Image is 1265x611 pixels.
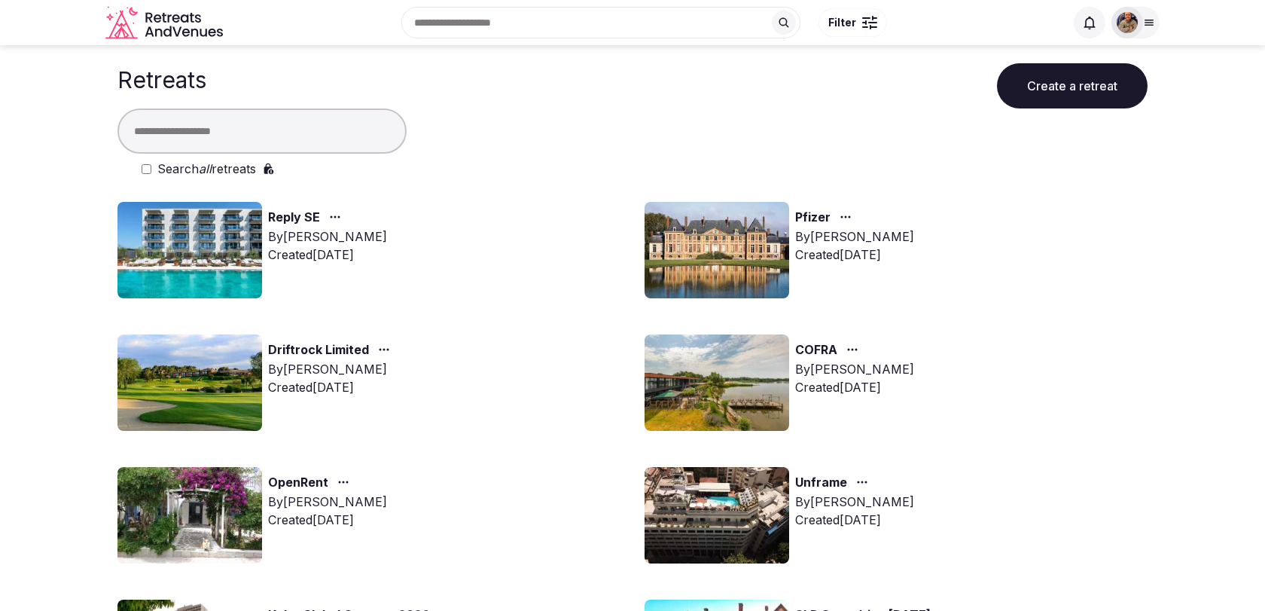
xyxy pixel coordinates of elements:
a: Unframe [795,473,847,493]
a: Visit the homepage [105,6,226,40]
button: Filter [818,8,887,37]
img: Top retreat image for the retreat: Pfizer [645,202,789,298]
div: By [PERSON_NAME] [268,493,387,511]
div: Created [DATE] [795,246,914,264]
div: By [PERSON_NAME] [268,228,387,246]
a: Pfizer [795,208,831,228]
h1: Retreats [117,66,206,93]
div: By [PERSON_NAME] [268,360,396,378]
div: Created [DATE] [795,378,914,396]
img: Top retreat image for the retreat: Unframe [645,467,789,564]
div: By [PERSON_NAME] [795,360,914,378]
img: Top retreat image for the retreat: Reply SE [117,202,262,298]
img: Top retreat image for the retreat: Driftrock Limited [117,335,262,431]
img: Top retreat image for the retreat: COFRA [645,335,789,431]
img: julen [1117,12,1138,33]
a: COFRA [795,341,837,360]
label: Search retreats [157,160,256,178]
button: Create a retreat [997,63,1148,108]
span: Filter [828,15,856,30]
em: all [199,161,212,176]
img: Top retreat image for the retreat: OpenRent [117,467,262,564]
div: Created [DATE] [268,246,387,264]
a: OpenRent [268,473,328,493]
svg: Retreats and Venues company logo [105,6,226,40]
a: Driftrock Limited [268,341,369,360]
div: Created [DATE] [268,511,387,529]
div: By [PERSON_NAME] [795,493,914,511]
a: Reply SE [268,208,320,228]
div: By [PERSON_NAME] [795,228,914,246]
div: Created [DATE] [268,378,396,396]
div: Created [DATE] [795,511,914,529]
